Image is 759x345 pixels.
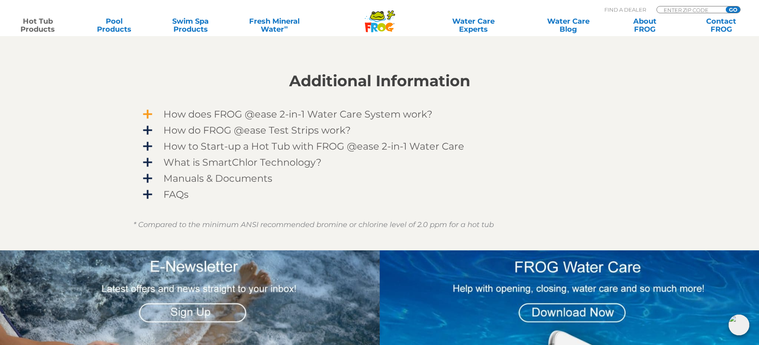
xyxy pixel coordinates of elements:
span: How do FROG @ease Test Strips work? [152,125,618,136]
h2: Additional Information [133,72,626,90]
input: GO [726,6,740,13]
a: FAQs [133,186,626,203]
span: How does FROG @ease 2-in-1 Water Care System work? [152,109,618,120]
span: What is SmartChlor Technology? [152,157,618,168]
a: How to Start-up a Hot Tub with FROG @ease 2-in-1 Water Care [133,138,626,154]
a: Hot TubProducts [8,17,67,33]
sup: ∞ [284,24,288,30]
span: Manuals & Documents [152,173,618,184]
a: What is SmartChlor Technology? [133,154,626,170]
a: ContactFROG [692,17,751,33]
a: How do FROG @ease Test Strips work? [133,122,626,138]
a: AboutFROG [615,17,674,33]
a: PoolProducts [85,17,144,33]
input: Zip Code Form [663,6,717,13]
em: * Compared to the minimum ANSI recommended bromine or chlorine level of 2.0 ppm for a hot tub [133,220,494,229]
span: FAQs [152,189,618,200]
a: How does FROG @ease 2-in-1 Water Care System work? [133,106,626,122]
span: How to Start-up a Hot Tub with FROG @ease 2-in-1 Water Care [152,141,618,152]
a: Water CareExperts [425,17,521,33]
a: Water CareBlog [539,17,598,33]
a: Manuals & Documents [133,170,626,187]
img: openIcon [729,315,749,335]
p: Find A Dealer [604,6,646,13]
a: Swim SpaProducts [161,17,220,33]
a: Fresh MineralWater∞ [237,17,312,33]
